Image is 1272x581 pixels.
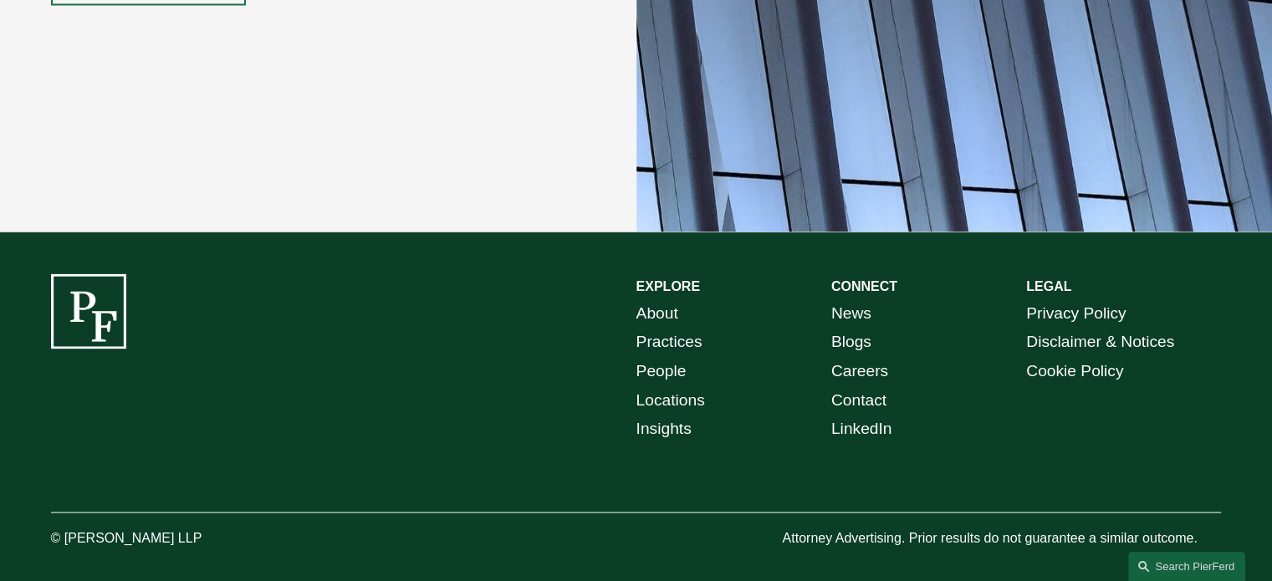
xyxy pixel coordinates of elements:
[1026,327,1174,356] a: Disclaimer & Notices
[636,414,692,443] a: Insights
[636,385,705,415] a: Locations
[831,356,888,385] a: Careers
[51,526,295,550] p: © [PERSON_NAME] LLP
[1026,298,1126,328] a: Privacy Policy
[831,298,871,328] a: News
[782,526,1221,550] p: Attorney Advertising. Prior results do not guarantee a similar outcome.
[1128,552,1245,581] a: Search this site
[636,298,678,328] a: About
[831,278,897,293] strong: CONNECT
[831,414,892,443] a: LinkedIn
[1026,356,1123,385] a: Cookie Policy
[831,327,871,356] a: Blogs
[636,278,700,293] strong: EXPLORE
[831,385,886,415] a: Contact
[636,356,687,385] a: People
[636,327,702,356] a: Practices
[1026,278,1071,293] strong: LEGAL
